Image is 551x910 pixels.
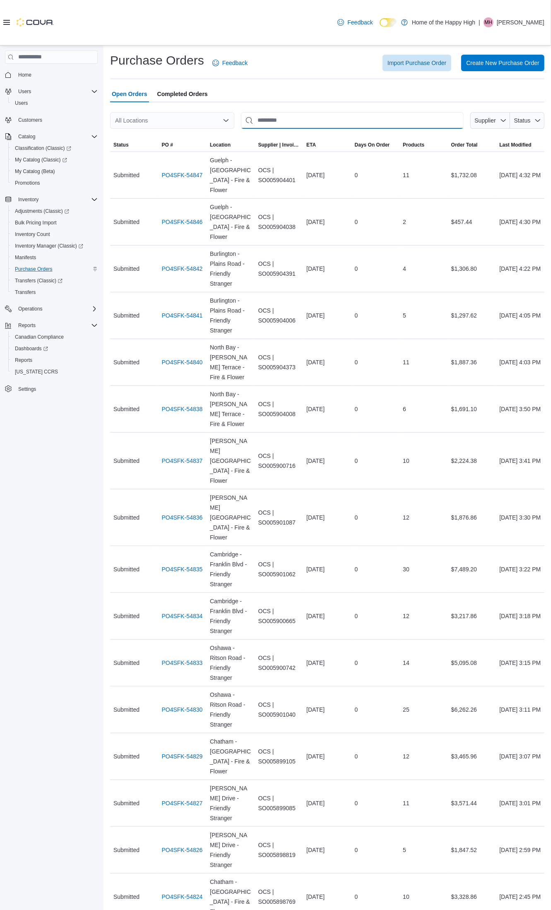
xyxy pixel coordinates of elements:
span: Submitted [113,611,140,621]
div: [DATE] 2:45 PM [496,888,544,905]
div: OCS | SO005899105 [255,743,303,770]
span: 0 [355,798,358,808]
div: $1,732.08 [448,167,496,183]
span: Purchase Orders [15,266,53,272]
div: $3,217.86 [448,608,496,624]
a: PO4SFK-54841 [162,311,203,320]
div: [DATE] [303,509,351,526]
span: 12 [403,751,409,761]
span: 0 [355,705,358,715]
span: 0 [355,404,358,414]
a: PO4SFK-54824 [162,892,203,902]
a: PO4SFK-54847 [162,170,203,180]
a: Classification (Classic) [8,142,101,154]
button: Catalog [15,132,38,142]
div: [DATE] 4:22 PM [496,260,544,277]
a: Canadian Compliance [12,332,67,342]
button: Transfers [8,286,101,298]
a: Reports [12,355,36,365]
span: Submitted [113,264,140,274]
span: Location [210,142,231,148]
div: $3,465.96 [448,748,496,765]
div: [DATE] 2:59 PM [496,842,544,858]
a: Customers [15,115,46,125]
p: | [479,17,480,27]
button: Canadian Compliance [8,331,101,343]
span: ETA [306,142,316,148]
div: OCS | SO005900742 [255,650,303,676]
span: Bulk Pricing Import [15,219,57,226]
a: Classification (Classic) [12,143,75,153]
span: 0 [355,751,358,761]
button: Create New Purchase Order [461,55,544,71]
div: $2,224.38 [448,453,496,469]
span: 0 [355,311,358,320]
span: Classification (Classic) [15,145,71,152]
div: $1,847.52 [448,842,496,858]
a: Settings [15,384,39,394]
span: Catalog [15,132,98,142]
a: Inventory Manager (Classic) [8,240,101,252]
a: Users [12,98,31,108]
div: [DATE] [303,842,351,858]
h1: Purchase Orders [110,52,204,69]
div: [DATE] [303,260,351,277]
div: $3,328.86 [448,888,496,905]
a: My Catalog (Beta) [12,166,58,176]
a: Inventory Manager (Classic) [12,241,87,251]
div: [DATE] [303,561,351,578]
button: Operations [2,303,101,315]
a: PO4SFK-54836 [162,513,203,522]
span: 14 [403,658,409,668]
button: Promotions [8,177,101,189]
span: 11 [403,798,409,808]
a: PO4SFK-54826 [162,845,203,855]
div: [DATE] [303,655,351,671]
span: Supplier [475,117,496,124]
div: [DATE] 3:15 PM [496,655,544,671]
button: Bulk Pricing Import [8,217,101,229]
div: OCS | SO005904008 [255,396,303,422]
a: Transfers (Classic) [12,276,66,286]
button: Location [207,138,255,152]
a: Manifests [12,253,39,262]
a: My Catalog (Classic) [8,154,101,166]
div: [DATE] [303,608,351,624]
div: OCS | SO005899085 [255,790,303,816]
a: PO4SFK-54827 [162,798,203,808]
span: 0 [355,456,358,466]
button: PO # [159,138,207,152]
span: Customers [15,115,98,125]
span: 10 [403,456,409,466]
span: 11 [403,357,409,367]
a: Dashboards [8,343,101,354]
span: 0 [355,217,358,227]
span: Users [15,100,28,106]
a: PO4SFK-54834 [162,611,203,621]
a: Adjustments (Classic) [8,205,101,217]
span: My Catalog (Beta) [12,166,98,176]
span: 0 [355,357,358,367]
div: [DATE] 3:18 PM [496,608,544,624]
div: $1,691.10 [448,401,496,417]
div: OCS | SO005900665 [255,603,303,629]
span: Burlington - Plains Road - Friendly Stranger [210,249,252,289]
span: Inventory Count [15,231,50,238]
div: [DATE] 4:03 PM [496,354,544,371]
button: [US_STATE] CCRS [8,366,101,378]
span: Submitted [113,564,140,574]
div: [DATE] [303,888,351,905]
div: [DATE] [303,795,351,811]
button: Users [15,87,34,96]
span: Open Orders [112,86,147,102]
button: Reports [15,320,39,330]
span: Submitted [113,170,140,180]
button: Customers [2,114,101,126]
div: [DATE] [303,307,351,324]
div: [DATE] 3:22 PM [496,561,544,578]
button: Order Total [448,138,496,152]
button: Users [8,97,101,109]
span: Users [18,88,31,95]
div: [DATE] 4:05 PM [496,307,544,324]
span: 10 [403,892,409,902]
